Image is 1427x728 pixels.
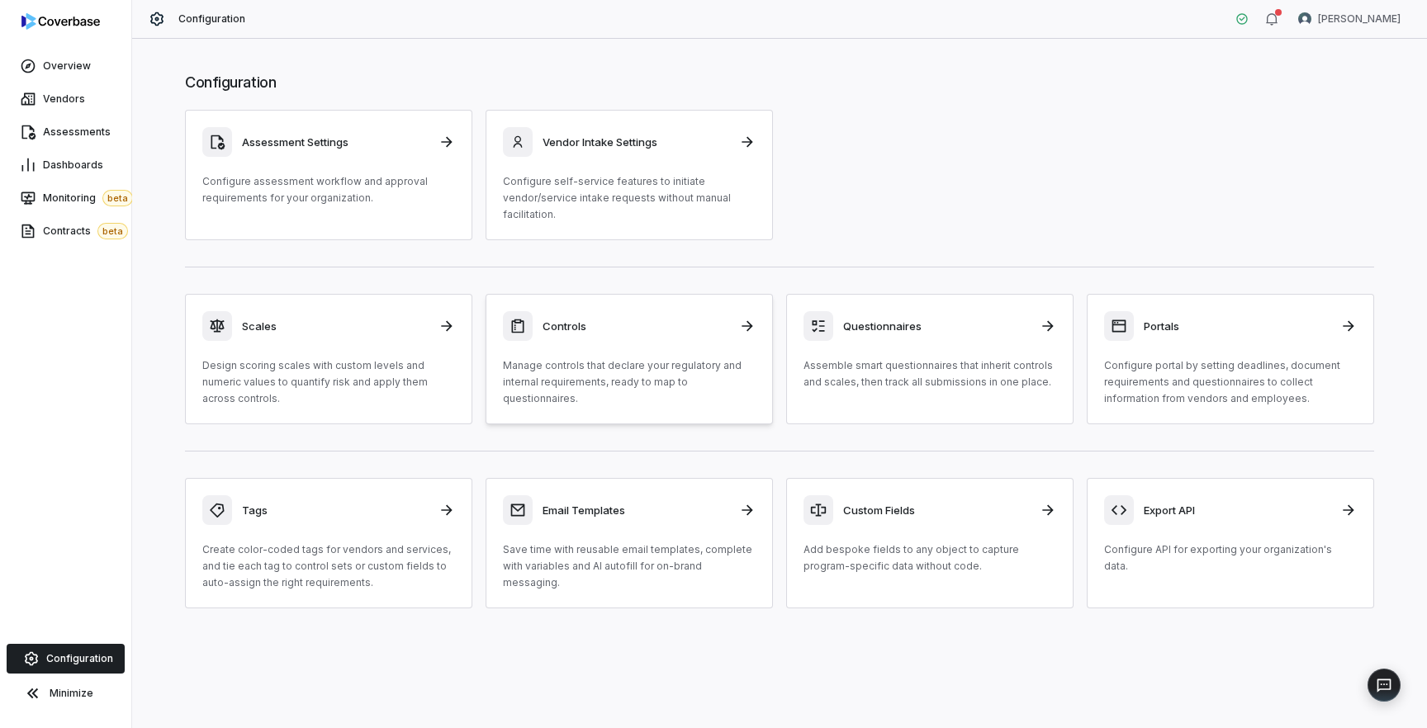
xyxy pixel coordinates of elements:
p: Save time with reusable email templates, complete with variables and AI autofill for on-brand mes... [503,541,756,591]
a: Email TemplatesSave time with reusable email templates, complete with variables and AI autofill f... [486,478,773,608]
h3: Questionnaires [843,319,1030,333]
button: Minimize [7,677,125,710]
h3: Email Templates [543,503,729,518]
h3: Export API [1144,503,1330,518]
p: Design scoring scales with custom levels and numeric values to quantify risk and apply them acros... [202,357,455,407]
a: TagsCreate color-coded tags for vendors and services, and tie each tag to control sets or custom ... [185,478,472,608]
p: Configure API for exporting your organization's data. [1104,541,1357,574]
p: Assemble smart questionnaires that inherit controls and scales, then track all submissions in one... [804,357,1056,390]
a: Vendors [3,84,128,114]
h1: Configuration [185,72,1374,93]
p: Configure self-service features to initiate vendor/service intake requests without manual facilit... [503,173,756,223]
span: Configuration [46,652,113,665]
h3: Assessment Settings [242,135,429,149]
span: Assessments [43,125,111,139]
button: Zi Chong Kao avatar[PERSON_NAME] [1288,7,1410,31]
a: Export APIConfigure API for exporting your organization's data. [1087,478,1374,608]
span: Minimize [50,687,93,700]
span: beta [97,223,128,239]
a: Assessment SettingsConfigure assessment workflow and approval requirements for your organization. [185,110,472,240]
a: ScalesDesign scoring scales with custom levels and numeric values to quantify risk and apply them... [185,294,472,424]
a: Configuration [7,644,125,674]
h3: Portals [1144,319,1330,333]
p: Add bespoke fields to any object to capture program-specific data without code. [804,541,1056,574]
a: Vendor Intake SettingsConfigure self-service features to initiate vendor/service intake requests ... [486,110,773,240]
h3: Controls [543,319,729,333]
span: Monitoring [43,190,133,206]
p: Create color-coded tags for vendors and services, and tie each tag to control sets or custom fiel... [202,541,455,591]
img: logo-D7KZi-bG.svg [21,13,100,30]
a: QuestionnairesAssemble smart questionnaires that inherit controls and scales, then track all subm... [786,294,1074,424]
span: [PERSON_NAME] [1318,12,1401,26]
span: Dashboards [43,158,103,172]
span: beta [102,190,133,206]
span: Configuration [178,12,246,26]
h3: Custom Fields [843,503,1030,518]
h3: Vendor Intake Settings [543,135,729,149]
img: Zi Chong Kao avatar [1298,12,1311,26]
a: Overview [3,51,128,81]
a: Monitoringbeta [3,183,128,213]
a: Assessments [3,117,128,147]
a: Custom FieldsAdd bespoke fields to any object to capture program-specific data without code. [786,478,1074,608]
a: ControlsManage controls that declare your regulatory and internal requirements, ready to map to q... [486,294,773,424]
h3: Tags [242,503,429,518]
p: Configure portal by setting deadlines, document requirements and questionnaires to collect inform... [1104,357,1357,407]
a: Contractsbeta [3,216,128,246]
h3: Scales [242,319,429,333]
span: Overview [43,59,91,73]
a: PortalsConfigure portal by setting deadlines, document requirements and questionnaires to collect... [1087,294,1374,424]
a: Dashboards [3,150,128,180]
p: Manage controls that declare your regulatory and internal requirements, ready to map to questionn... [503,357,756,407]
span: Contracts [43,223,128,239]
p: Configure assessment workflow and approval requirements for your organization. [202,173,455,206]
span: Vendors [43,92,85,106]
